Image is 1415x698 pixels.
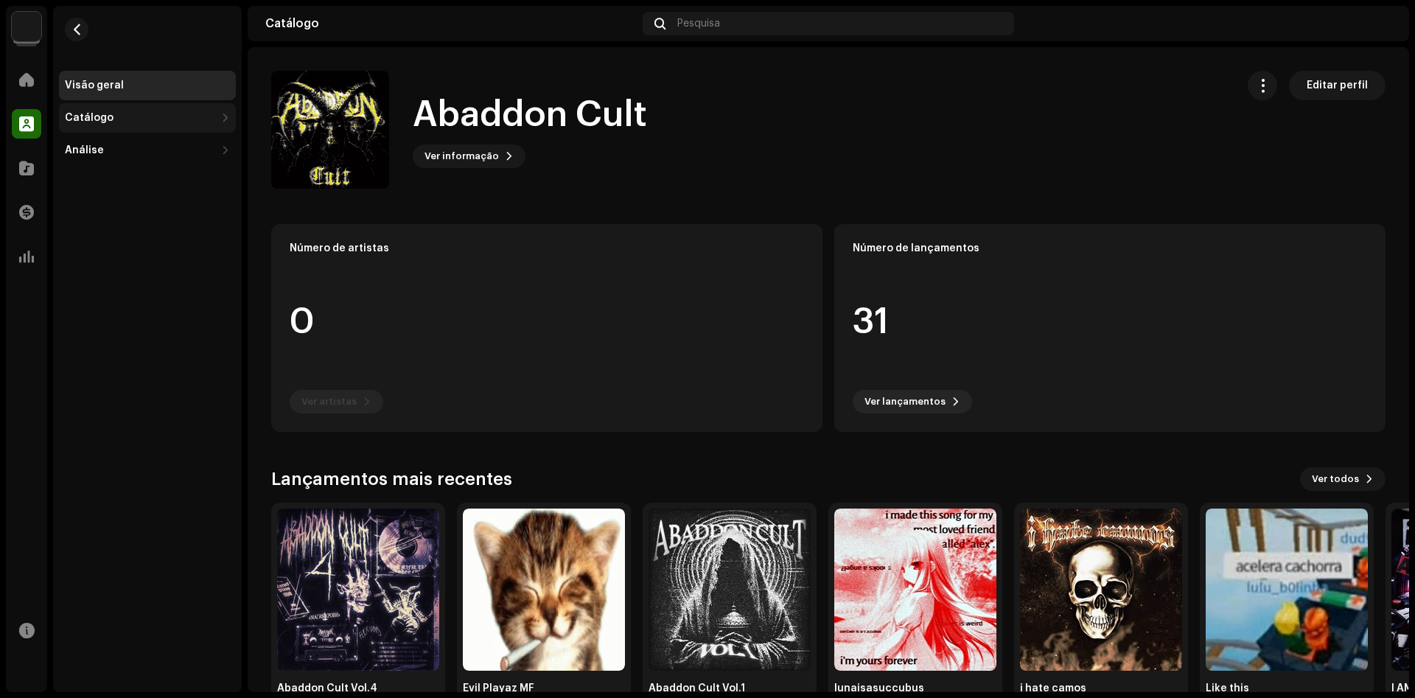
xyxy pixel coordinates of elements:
span: Ver todos [1312,464,1359,494]
span: Ver lançamentos [864,387,946,416]
button: Ver todos [1300,467,1386,491]
button: Ver informação [413,144,525,168]
img: ab2b4ba8-a9d2-4302-90b4-cb6aaec0d23f [271,71,389,189]
re-m-nav-dropdown: Análise [59,136,236,165]
span: Ver informação [424,142,499,171]
div: Abaddon Cult Vol.4 [277,683,439,694]
div: Like this [1206,683,1368,694]
div: Catálogo [265,18,637,29]
img: 45d9f61f-e50f-4604-a747-4bd915cd5952 [834,509,996,671]
img: 963eb300-dac9-4a70-8e15-2fdcb2873ff1 [1368,12,1391,35]
img: b52f3f9c-ad94-4ad2-aa2f-beeb7a82fdf3 [277,509,439,671]
span: Pesquisa [677,18,720,29]
button: Editar perfil [1289,71,1386,100]
h1: Abaddon Cult [413,91,647,139]
span: Editar perfil [1307,71,1368,100]
div: Catálogo [65,112,113,124]
div: Visão geral [65,80,124,91]
button: Ver lançamentos [853,390,972,413]
div: Evil Playaz MF [463,683,625,694]
div: lunaisasuccubus [834,683,996,694]
img: 8e29f086-b15a-4c76-892b-fd25b34bf34d [1020,509,1182,671]
div: i hate camos [1020,683,1182,694]
re-m-nav-item: Visão geral [59,71,236,100]
re-m-nav-dropdown: Catálogo [59,103,236,133]
img: ee861a81-1508-466d-b9cf-c2554cd64c15 [649,509,811,671]
img: a33600ad-db81-4577-80a1-afa94e504a3f [463,509,625,671]
re-o-card-data: Número de lançamentos [834,224,1386,432]
img: 1404d050-88d1-43fc-a77e-3eb09a3ec4ec [1206,509,1368,671]
div: Número de lançamentos [853,242,1367,254]
re-o-card-data: Número de artistas [271,224,822,432]
img: 730b9dfe-18b5-4111-b483-f30b0c182d82 [12,12,41,41]
div: Abaddon Cult Vol.1 [649,683,811,694]
div: Análise [65,144,104,156]
h3: Lançamentos mais recentes [271,467,512,491]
